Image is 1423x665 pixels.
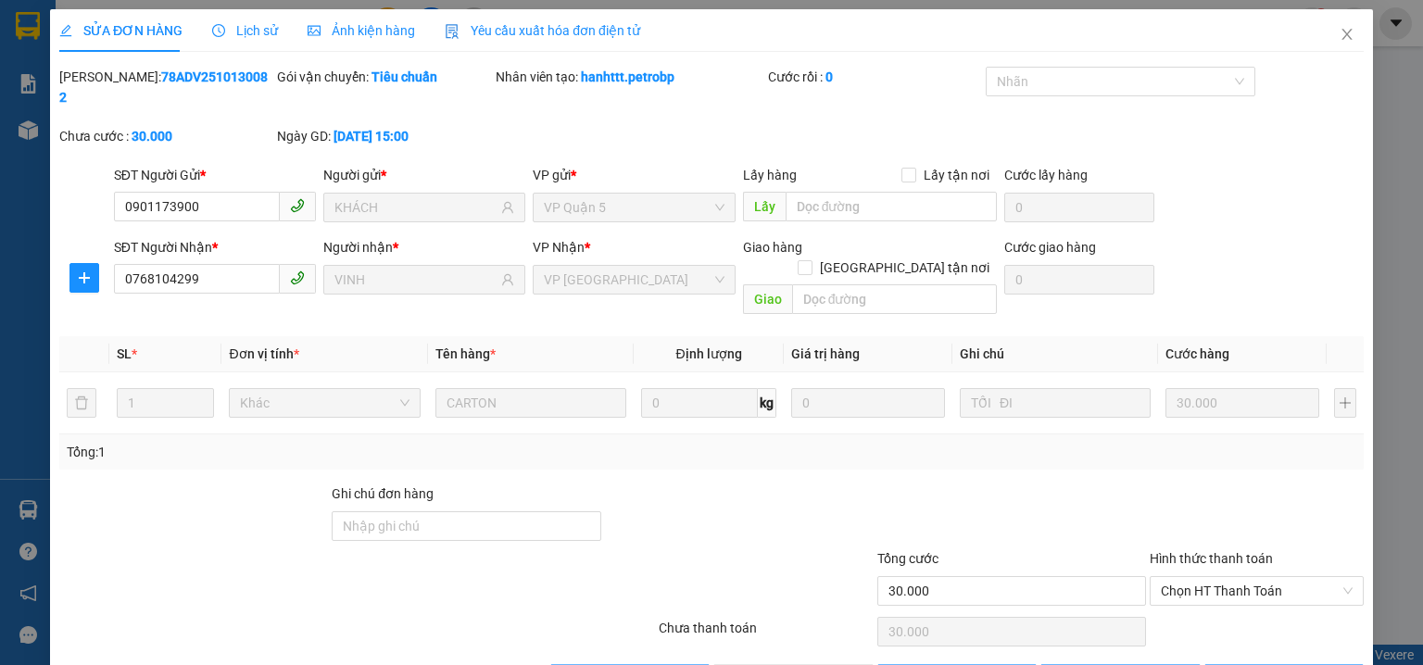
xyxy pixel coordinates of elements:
[544,266,724,294] span: VP Phước Bình
[445,23,640,38] span: Yêu cầu xuất hóa đơn điện tử
[916,165,997,185] span: Lấy tận nơi
[1321,9,1373,61] button: Close
[791,388,945,418] input: 0
[117,346,132,361] span: SL
[212,23,278,38] span: Lịch sử
[308,23,415,38] span: Ảnh kiện hàng
[67,388,96,418] button: delete
[334,197,497,218] input: Tên người gửi
[960,388,1151,418] input: Ghi Chú
[445,24,460,39] img: icon
[371,69,437,84] b: Tiêu chuẩn
[581,69,674,84] b: hanhttt.petrobp
[496,67,764,87] div: Nhân viên tạo:
[59,23,183,38] span: SỬA ĐƠN HÀNG
[742,240,801,255] span: Giao hàng
[323,165,525,185] div: Người gửi
[742,284,791,314] span: Giao
[290,270,305,285] span: phone
[114,237,316,257] div: SĐT Người Nhận
[69,263,99,293] button: plus
[277,67,491,87] div: Gói vận chuyển:
[1161,577,1353,605] span: Chọn HT Thanh Toán
[334,129,409,144] b: [DATE] 15:00
[544,194,724,221] span: VP Quận 5
[240,389,409,417] span: Khác
[67,442,550,462] div: Tổng: 1
[501,273,514,286] span: user
[533,240,585,255] span: VP Nhận
[435,388,626,418] input: VD: Bàn, Ghế
[323,237,525,257] div: Người nhận
[1004,168,1088,182] label: Cước lấy hàng
[768,67,982,87] div: Cước rồi :
[1004,265,1154,295] input: Cước giao hàng
[59,24,72,37] span: edit
[785,192,997,221] input: Dọc đường
[1165,346,1229,361] span: Cước hàng
[212,24,225,37] span: clock-circle
[290,198,305,213] span: phone
[812,257,997,278] span: [GEOGRAPHIC_DATA] tận nơi
[501,201,514,214] span: user
[1334,388,1356,418] button: plus
[825,69,833,84] b: 0
[675,346,741,361] span: Định lượng
[1004,240,1096,255] label: Cước giao hàng
[435,346,496,361] span: Tên hàng
[308,24,321,37] span: picture
[742,192,785,221] span: Lấy
[791,284,997,314] input: Dọc đường
[334,270,497,290] input: Tên người nhận
[1340,27,1354,42] span: close
[332,486,434,501] label: Ghi chú đơn hàng
[277,126,491,146] div: Ngày GD:
[952,336,1158,372] th: Ghi chú
[132,129,172,144] b: 30.000
[1165,388,1319,418] input: 0
[59,67,273,107] div: [PERSON_NAME]:
[877,551,938,566] span: Tổng cước
[332,511,600,541] input: Ghi chú đơn hàng
[657,618,875,650] div: Chưa thanh toán
[758,388,776,418] span: kg
[114,165,316,185] div: SĐT Người Gửi
[791,346,860,361] span: Giá trị hàng
[59,69,268,105] b: 78ADV2510130082
[59,126,273,146] div: Chưa cước :
[533,165,735,185] div: VP gửi
[229,346,298,361] span: Đơn vị tính
[70,270,98,285] span: plus
[1150,551,1273,566] label: Hình thức thanh toán
[1004,193,1154,222] input: Cước lấy hàng
[742,168,796,182] span: Lấy hàng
